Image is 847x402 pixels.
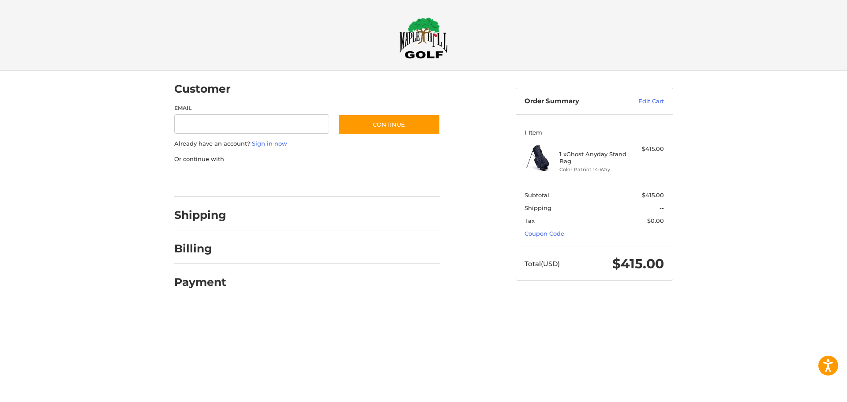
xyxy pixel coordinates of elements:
li: Color Patriot 14-Way [559,166,627,173]
iframe: PayPal-paypal [171,172,237,188]
p: Already have an account? [174,139,440,148]
span: Total (USD) [525,259,560,268]
div: $415.00 [629,145,664,154]
span: Shipping [525,204,551,211]
a: Edit Cart [619,97,664,106]
iframe: PayPal-paylater [246,172,312,188]
h2: Shipping [174,208,226,222]
h2: Payment [174,275,226,289]
span: -- [660,204,664,211]
button: Continue [338,114,440,135]
a: Sign in now [252,140,287,147]
h4: 1 x Ghost Anyday Stand Bag [559,150,627,165]
h2: Customer [174,82,231,96]
span: Tax [525,217,535,224]
p: Or continue with [174,155,440,164]
h2: Billing [174,242,226,255]
span: Subtotal [525,192,549,199]
h3: 1 Item [525,129,664,136]
span: $415.00 [612,255,664,272]
label: Email [174,104,330,112]
span: $415.00 [642,192,664,199]
img: Maple Hill Golf [399,17,448,59]
iframe: PayPal-venmo [321,172,387,188]
a: Coupon Code [525,230,564,237]
span: $0.00 [647,217,664,224]
h3: Order Summary [525,97,619,106]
